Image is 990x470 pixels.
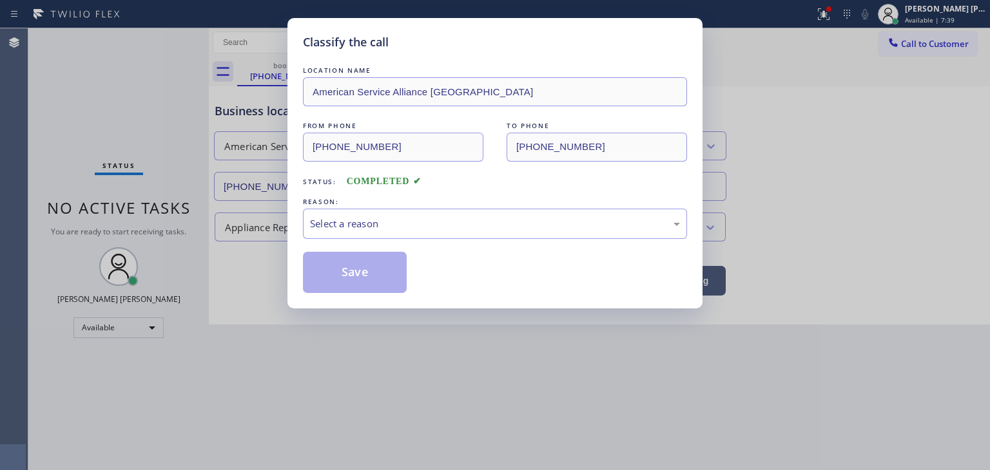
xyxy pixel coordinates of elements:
input: To phone [507,133,687,162]
input: From phone [303,133,483,162]
button: Save [303,252,407,293]
div: TO PHONE [507,119,687,133]
h5: Classify the call [303,33,389,51]
span: COMPLETED [347,176,422,186]
div: LOCATION NAME [303,64,687,77]
div: REASON: [303,195,687,209]
div: FROM PHONE [303,119,483,133]
span: Status: [303,177,336,186]
div: Select a reason [310,216,680,231]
